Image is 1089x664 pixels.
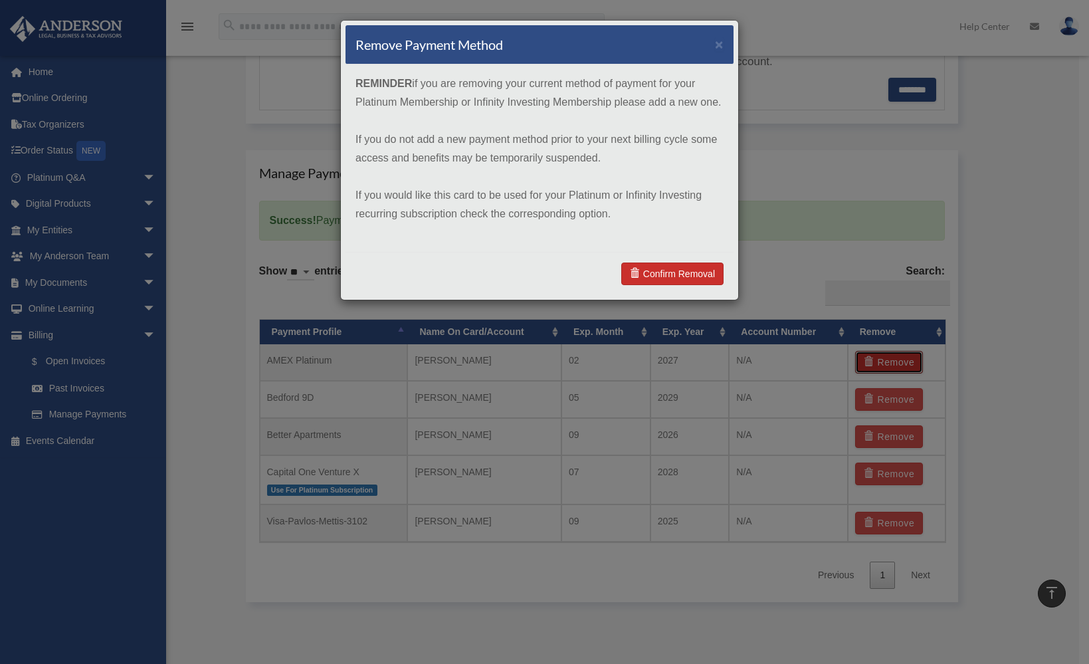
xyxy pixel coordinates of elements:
[355,186,724,223] p: If you would like this card to be used for your Platinum or Infinity Investing recurring subscrip...
[355,78,412,89] strong: REMINDER
[355,35,503,54] h4: Remove Payment Method
[715,37,724,51] button: ×
[355,130,724,167] p: If you do not add a new payment method prior to your next billing cycle some access and benefits ...
[621,263,724,285] a: Confirm Removal
[346,64,734,252] div: if you are removing your current method of payment for your Platinum Membership or Infinity Inves...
